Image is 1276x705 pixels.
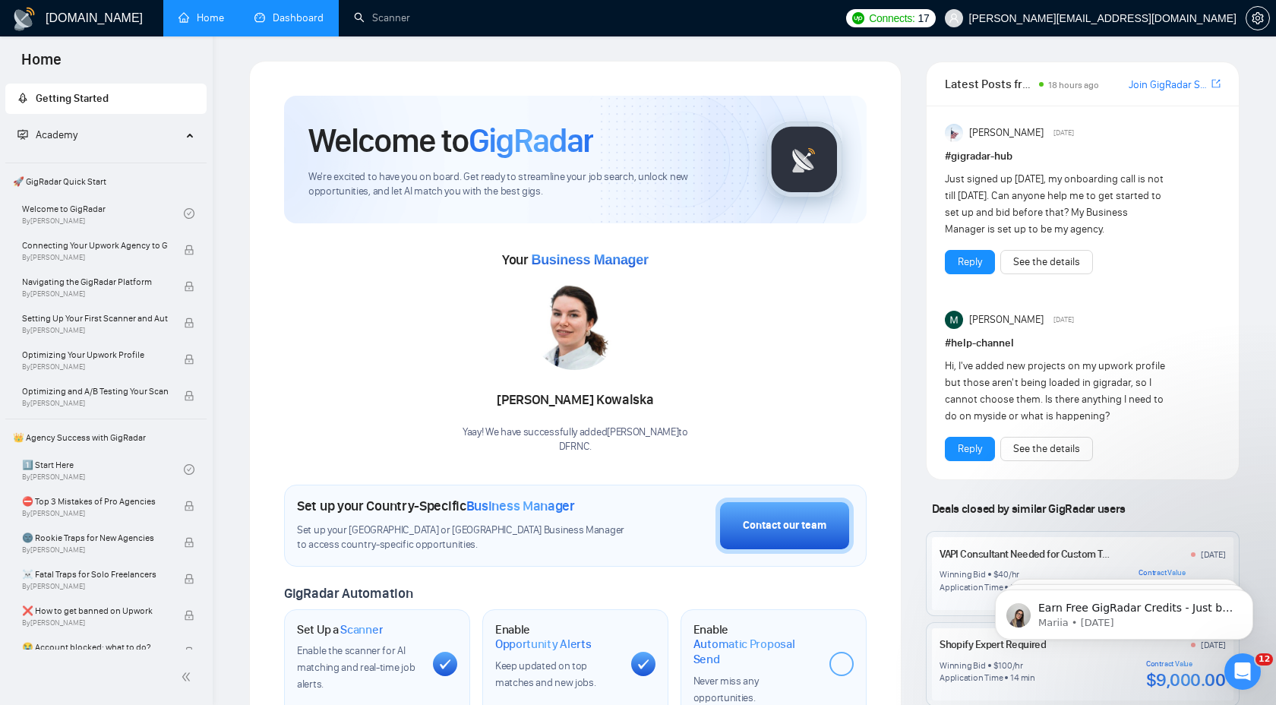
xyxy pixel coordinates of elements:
span: 👑 Agency Success with GigRadar [7,422,205,453]
button: See the details [1000,437,1093,461]
span: [DATE] [1053,126,1074,140]
span: We're excited to have you on board. Get ready to streamline your job search, unlock new opportuni... [308,170,742,199]
a: See the details [1013,441,1080,457]
span: user [949,13,959,24]
span: Academy [17,128,77,141]
span: By [PERSON_NAME] [22,253,168,262]
h1: Set up your Country-Specific [297,498,575,514]
span: By [PERSON_NAME] [22,399,168,408]
div: Application Time [940,581,1003,593]
div: Application Time [940,672,1003,684]
button: Reply [945,437,995,461]
span: Deals closed by similar GigRadar users [926,495,1132,522]
img: upwork-logo.png [852,12,864,24]
span: By [PERSON_NAME] [22,582,168,591]
a: dashboardDashboard [254,11,324,24]
a: Join GigRadar Slack Community [1129,77,1208,93]
span: [DATE] [1053,313,1074,327]
span: lock [184,610,194,621]
a: export [1211,77,1221,91]
a: Shopify Expert Required [940,638,1046,651]
span: By [PERSON_NAME] [22,509,168,518]
span: rocket [17,93,28,103]
span: Setting Up Your First Scanner and Auto-Bidder [22,311,168,326]
span: lock [184,245,194,255]
span: [PERSON_NAME] [969,125,1044,141]
a: VAPI Consultant Needed for Custom Tools and Prompt Engineering [940,548,1228,561]
iframe: Intercom notifications message [972,558,1276,664]
img: logo [12,7,36,31]
span: Home [9,49,74,81]
button: Contact our team [715,498,854,554]
span: 🚀 GigRadar Quick Start [7,166,205,197]
span: Getting Started [36,92,109,105]
span: 😭 Account blocked: what to do? [22,640,168,655]
span: lock [184,501,194,511]
span: Opportunity Alerts [495,637,592,652]
h1: # gigradar-hub [945,148,1221,165]
span: Set up your [GEOGRAPHIC_DATA] or [GEOGRAPHIC_DATA] Business Manager to access country-specific op... [297,523,631,552]
span: Academy [36,128,77,141]
span: lock [184,354,194,365]
span: 17 [918,10,930,27]
a: See the details [1013,254,1080,270]
span: Automatic Proposal Send [693,637,817,666]
div: Contact our team [743,517,826,534]
span: By [PERSON_NAME] [22,618,168,628]
button: setting [1246,6,1270,30]
div: [DATE] [1201,549,1226,561]
iframe: Intercom live chat [1224,653,1261,690]
div: Yaay! We have successfully added [PERSON_NAME] to [463,425,688,454]
button: See the details [1000,250,1093,274]
span: Latest Posts from the GigRadar Community [945,74,1034,93]
div: /hr [1012,659,1023,672]
span: Navigating the GigRadar Platform [22,274,168,289]
h1: Enable [693,622,817,667]
span: By [PERSON_NAME] [22,289,168,299]
h1: Welcome to [308,120,593,161]
span: 12 [1255,653,1273,665]
div: [PERSON_NAME] Kowalska [463,387,688,413]
a: 1️⃣ Start HereBy[PERSON_NAME] [22,453,184,486]
div: $ [993,659,999,672]
span: Enable the scanner for AI matching and real-time job alerts. [297,644,415,691]
span: Connecting Your Upwork Agency to GigRadar [22,238,168,253]
li: Getting Started [5,84,207,114]
img: 1717011939186-36.jpg [529,279,621,370]
span: [PERSON_NAME] [969,311,1044,328]
span: Business Manager [531,252,648,267]
p: DFRNC . [463,440,688,454]
span: Optimizing Your Upwork Profile [22,347,168,362]
span: 18 hours ago [1048,80,1099,90]
span: GigRadar Automation [284,585,412,602]
span: By [PERSON_NAME] [22,362,168,371]
a: searchScanner [354,11,410,24]
img: Milan Stojanovic [945,311,963,329]
a: Welcome to GigRadarBy[PERSON_NAME] [22,197,184,230]
a: Reply [958,254,982,270]
span: Never miss any opportunities. [693,675,759,704]
a: Reply [958,441,982,457]
span: 🌚 Rookie Traps for New Agencies [22,530,168,545]
h1: # help-channel [945,335,1221,352]
span: Your [502,251,649,268]
span: check-circle [184,464,194,475]
span: setting [1246,12,1269,24]
span: ⛔ Top 3 Mistakes of Pro Agencies [22,494,168,509]
div: 100 [998,659,1012,672]
a: setting [1246,12,1270,24]
span: double-left [181,669,196,684]
span: Business Manager [466,498,575,514]
span: lock [184,647,194,657]
span: check-circle [184,208,194,219]
div: $9,000.00 [1146,669,1226,691]
span: lock [184,390,194,401]
span: fund-projection-screen [17,129,28,140]
span: lock [184,318,194,328]
span: lock [184,537,194,548]
div: Winning Bid [940,568,985,580]
img: gigradar-logo.png [766,122,842,198]
span: By [PERSON_NAME] [22,545,168,555]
